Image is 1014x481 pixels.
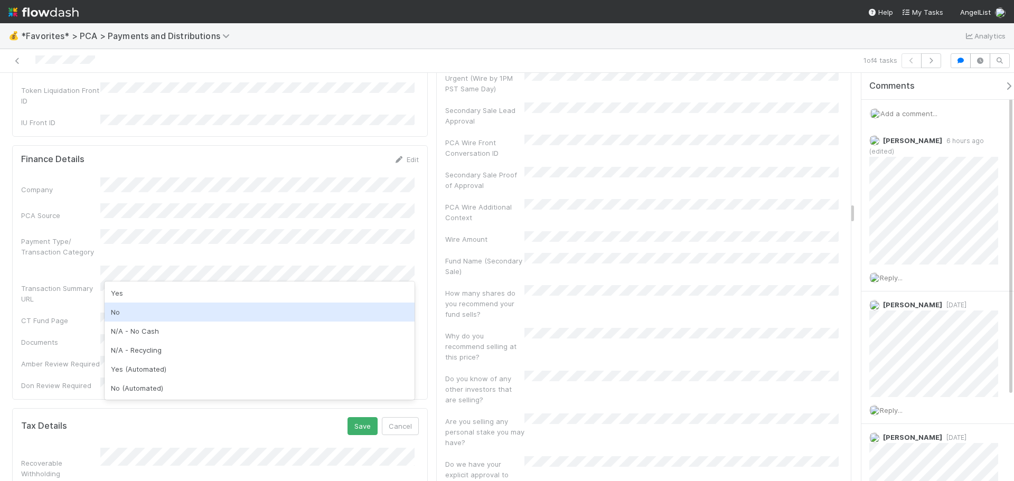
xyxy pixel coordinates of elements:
[445,416,524,448] div: Are you selling any personal stake you may have?
[21,421,67,431] h5: Tax Details
[21,458,100,479] div: Recoverable Withholding
[870,108,880,119] img: avatar_cfa6ccaa-c7d9-46b3-b608-2ec56ecf97ad.png
[445,331,524,362] div: Why do you recommend selling at this price?
[21,210,100,221] div: PCA Source
[445,256,524,277] div: Fund Name (Secondary Sale)
[105,360,415,379] div: Yes (Automated)
[902,7,943,17] a: My Tasks
[21,31,235,41] span: *Favorites* > PCA > Payments and Distributions
[21,380,100,391] div: Don Review Required
[883,136,942,145] span: [PERSON_NAME]
[869,81,915,91] span: Comments
[8,31,19,40] span: 💰
[869,300,880,310] img: avatar_2bce2475-05ee-46d3-9413-d3901f5fa03f.png
[880,109,937,118] span: Add a comment...
[964,30,1006,42] a: Analytics
[21,359,100,369] div: Amber Review Required
[105,322,415,341] div: N/A - No Cash
[348,417,378,435] button: Save
[445,373,524,405] div: Do you know of any other investors that are selling?
[869,405,880,416] img: avatar_cfa6ccaa-c7d9-46b3-b608-2ec56ecf97ad.png
[869,135,880,146] img: avatar_87e1a465-5456-4979-8ac4-f0cdb5bbfe2d.png
[21,154,84,165] h5: Finance Details
[880,406,903,414] span: Reply...
[445,169,524,191] div: Secondary Sale Proof of Approval
[883,300,942,309] span: [PERSON_NAME]
[21,315,100,326] div: CT Fund Page
[21,117,100,128] div: IU Front ID
[21,184,100,195] div: Company
[868,7,893,17] div: Help
[21,236,100,257] div: Payment Type/ Transaction Category
[869,272,880,283] img: avatar_cfa6ccaa-c7d9-46b3-b608-2ec56ecf97ad.png
[942,433,966,441] span: [DATE]
[960,8,991,16] span: AngelList
[445,73,524,94] div: Urgent (Wire by 1PM PST Same Day)
[105,303,415,322] div: No
[21,337,100,347] div: Documents
[105,284,415,303] div: Yes
[105,341,415,360] div: N/A - Recycling
[445,105,524,126] div: Secondary Sale Lead Approval
[21,85,100,106] div: Token Liquidation Front ID
[445,137,524,158] div: PCA Wire Front Conversation ID
[8,3,79,21] img: logo-inverted-e16ddd16eac7371096b0.svg
[883,433,942,441] span: [PERSON_NAME]
[880,273,903,282] span: Reply...
[445,234,524,244] div: Wire Amount
[445,202,524,223] div: PCA Wire Additional Context
[869,432,880,443] img: avatar_99e80e95-8f0d-4917-ae3c-b5dad577a2b5.png
[942,301,966,309] span: [DATE]
[394,155,419,164] a: Edit
[995,7,1006,18] img: avatar_cfa6ccaa-c7d9-46b3-b608-2ec56ecf97ad.png
[863,55,897,65] span: 1 of 4 tasks
[902,8,943,16] span: My Tasks
[21,283,100,304] div: Transaction Summary URL
[382,417,419,435] button: Cancel
[105,379,415,398] div: No (Automated)
[445,288,524,319] div: How many shares do you recommend your fund sells?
